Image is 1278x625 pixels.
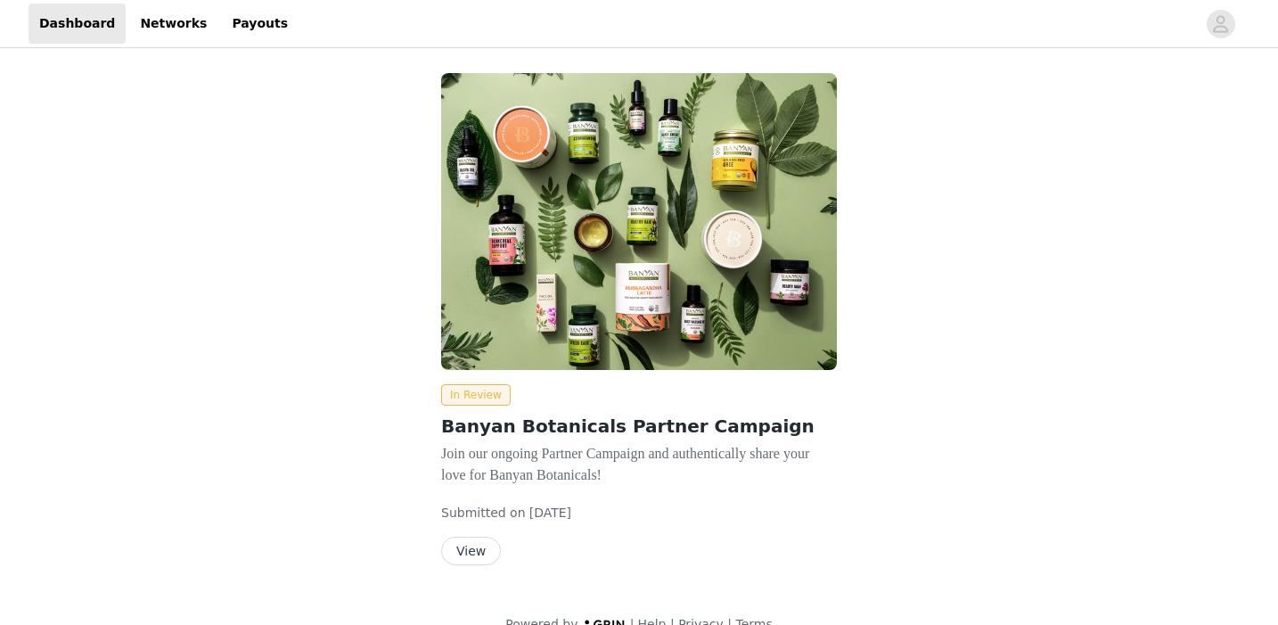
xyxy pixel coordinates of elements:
[441,73,837,370] img: Banyan Botanicals
[441,545,501,558] a: View
[129,4,217,44] a: Networks
[1212,10,1229,38] div: avatar
[441,537,501,565] button: View
[441,506,526,520] span: Submitted on
[529,506,571,520] span: [DATE]
[441,413,837,440] h2: Banyan Botanicals Partner Campaign
[441,446,809,482] span: Join our ongoing Partner Campaign and authentically share your love for Banyan Botanicals!
[441,384,511,406] span: In Review
[221,4,299,44] a: Payouts
[29,4,126,44] a: Dashboard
